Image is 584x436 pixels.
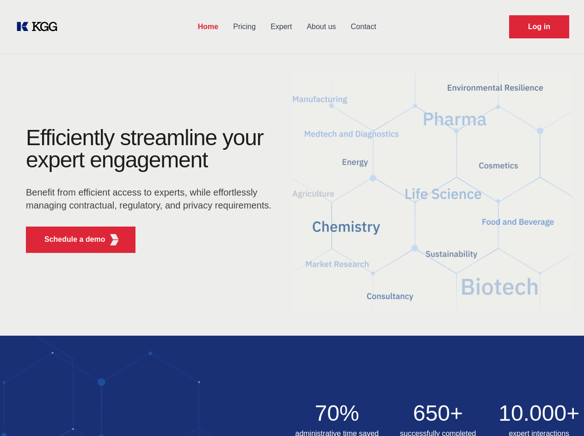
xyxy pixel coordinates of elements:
a: About us [299,15,343,39]
button: Schedule a demoKGG Fifth Element RED [26,227,135,253]
img: KGG Fifth Element RED [109,234,120,246]
a: Pricing [226,15,263,39]
a: Contact [344,15,384,39]
a: KOL Knowledge Platform: Talk to Key External Experts (KEE) [15,19,65,34]
p: Benefit from efficient access to experts, while effortlessly managing contractual, regulatory, an... [26,186,277,212]
a: Expert [263,15,299,39]
a: Request Demo [509,15,569,38]
img: KGG Fifth Element RED [292,60,573,326]
a: Home [191,15,226,39]
p: Schedule a demo [44,234,105,245]
h1: Efficiently streamline your expert engagement [26,127,277,171]
h2: 70% [292,402,382,424]
h2: 650+ [393,402,483,424]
